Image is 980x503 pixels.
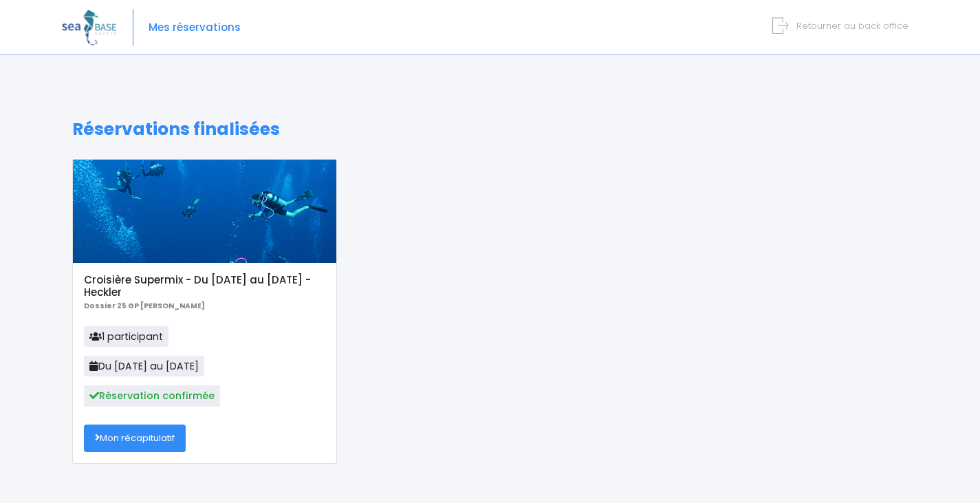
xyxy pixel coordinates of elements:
span: Réservation confirmée [84,385,220,406]
a: Retourner au back office [778,19,908,32]
a: Mon récapitulatif [84,425,186,452]
h5: Croisière Supermix - Du [DATE] au [DATE] - Heckler [84,274,325,299]
h1: Réservations finalisées [72,119,908,140]
span: 1 participant [84,326,168,347]
span: Retourner au back office [796,19,908,32]
span: Du [DATE] au [DATE] [84,356,204,376]
b: Dossier 25 GP [PERSON_NAME] [84,301,205,311]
